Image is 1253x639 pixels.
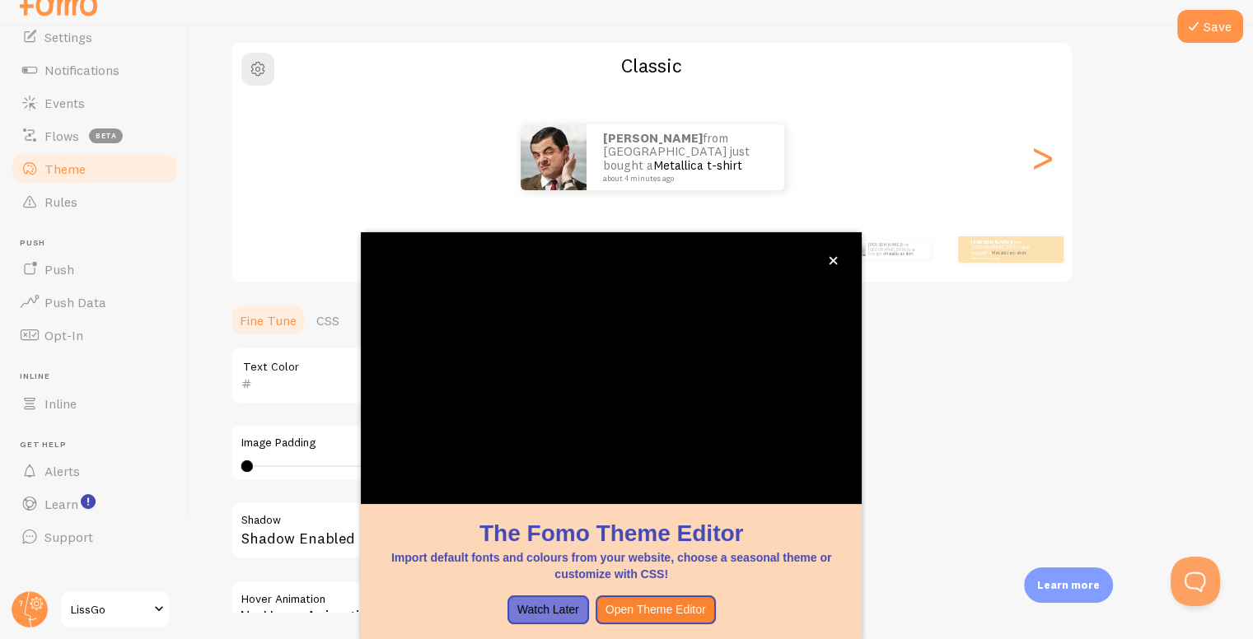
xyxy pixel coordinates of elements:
[59,590,171,629] a: LissGo
[868,242,901,247] strong: [PERSON_NAME]
[971,239,1011,245] strong: [PERSON_NAME]
[44,95,85,111] span: Events
[20,238,180,249] span: Push
[44,395,77,412] span: Inline
[603,130,703,146] strong: [PERSON_NAME]
[653,157,742,173] a: Metallica t-shirt
[10,455,180,487] a: Alerts
[991,250,1026,256] a: Metallica t-shirt
[44,261,74,278] span: Push
[885,251,913,256] a: Metallica t-shirt
[1024,567,1113,603] div: Learn more
[521,124,587,190] img: Fomo
[10,21,180,54] a: Settings
[81,494,96,509] svg: <p>Watch New Feature Tutorials!</p>
[596,595,716,625] button: Open Theme Editor
[44,194,77,210] span: Rules
[10,86,180,119] a: Events
[231,53,1072,78] h2: Classic
[10,387,180,420] a: Inline
[10,185,180,218] a: Rules
[44,161,86,177] span: Theme
[10,286,180,319] a: Push Data
[603,175,763,183] small: about 4 minutes ago
[10,119,180,152] a: Flows beta
[44,496,78,512] span: Learn
[10,253,180,286] a: Push
[241,436,713,450] label: Image Padding
[44,529,93,545] span: Support
[10,54,180,86] a: Notifications
[10,520,180,553] a: Support
[381,517,842,549] h1: The Fomo Theme Editor
[44,327,83,343] span: Opt-In
[507,595,589,625] button: Watch Later
[1171,557,1220,606] iframe: Help Scout Beacon - Open
[89,128,123,143] span: beta
[1037,577,1100,593] p: Learn more
[868,240,923,259] p: from [GEOGRAPHIC_DATA] just bought a
[10,152,180,185] a: Theme
[20,440,180,450] span: Get Help
[44,29,92,45] span: Settings
[20,371,180,382] span: Inline
[603,132,768,183] p: from [GEOGRAPHIC_DATA] just bought a
[971,239,1037,259] p: from [GEOGRAPHIC_DATA] just bought a
[44,463,80,479] span: Alerts
[230,304,306,337] a: Fine Tune
[44,294,106,310] span: Push Data
[44,128,79,144] span: Flows
[825,252,842,269] button: close,
[306,304,349,337] a: CSS
[971,256,1036,259] small: about 4 minutes ago
[44,62,119,78] span: Notifications
[230,581,724,638] div: No Hover Animation
[71,599,149,619] span: LissGo
[10,319,180,352] a: Opt-In
[381,549,842,582] p: Import default fonts and colours from your website, choose a seasonal theme or customize with CSS!
[1177,10,1243,43] button: Save
[10,487,180,520] a: Learn
[230,501,724,562] div: Shadow Enabled
[1032,98,1052,217] div: Next slide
